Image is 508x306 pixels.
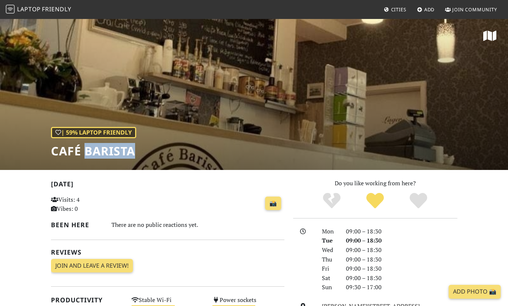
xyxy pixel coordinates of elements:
div: 09:30 – 17:00 [342,283,462,292]
h2: Been here [51,221,103,229]
div: Sat [318,274,342,283]
div: 09:00 – 18:30 [342,264,462,274]
img: LaptopFriendly [6,5,15,13]
p: Visits: 4 Vibes: 0 [51,195,123,214]
span: Add [424,6,435,13]
div: 09:00 – 18:30 [342,255,462,264]
div: Thu [318,255,342,264]
div: 09:00 – 18:30 [342,227,462,236]
h2: [DATE] [51,180,284,191]
h2: Reviews [51,248,284,256]
div: Fri [318,264,342,274]
a: Cities [381,3,409,16]
a: LaptopFriendly LaptopFriendly [6,3,71,16]
div: No [310,192,354,210]
div: Tue [318,236,342,245]
div: There are no public reactions yet. [111,220,284,230]
h2: Productivity [51,296,123,304]
span: Join Community [452,6,497,13]
span: Cities [391,6,406,13]
a: Add Photo 📸 [449,285,501,299]
div: | 59% Laptop Friendly [51,127,136,139]
div: Definitely! [397,192,440,210]
h1: Café Barista [51,144,136,158]
div: Wed [318,245,342,255]
a: Add [414,3,438,16]
span: Laptop [17,5,41,13]
div: Sun [318,283,342,292]
p: Do you like working from here? [293,179,457,188]
div: Mon [318,227,342,236]
span: Friendly [42,5,71,13]
a: Join Community [442,3,500,16]
div: 09:00 – 18:30 [342,274,462,283]
div: 09:00 – 18:30 [342,236,462,245]
a: 📸 [265,197,281,210]
div: Yes [354,192,397,210]
div: 09:00 – 18:30 [342,245,462,255]
a: Join and leave a review! [51,259,133,273]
